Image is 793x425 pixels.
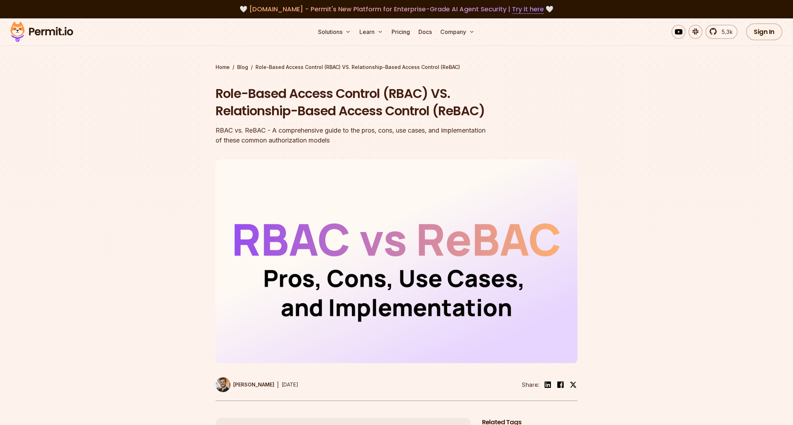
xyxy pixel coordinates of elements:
img: twitter [570,381,577,388]
p: [PERSON_NAME] [233,381,274,388]
button: Solutions [315,25,354,39]
li: Share: [522,380,539,389]
span: 5.3k [717,28,733,36]
a: 5.3k [705,25,738,39]
a: Sign In [746,23,782,40]
div: RBAC vs. ReBAC - A comprehensive guide to the pros, cons, use cases, and implementation of these ... [216,126,487,145]
h1: Role-Based Access Control (RBAC) VS. Relationship-Based Access Control (ReBAC) [216,85,487,120]
img: facebook [556,380,565,389]
div: 🤍 🤍 [17,4,776,14]
img: linkedin [544,380,552,389]
a: Docs [416,25,435,39]
img: Permit logo [7,20,76,44]
span: [DOMAIN_NAME] - Permit's New Platform for Enterprise-Grade AI Agent Security | [249,5,544,13]
div: / / [216,64,577,71]
img: Role-Based Access Control (RBAC) VS. Relationship-Based Access Control (ReBAC) [216,159,577,363]
button: Company [437,25,477,39]
a: Blog [237,64,248,71]
a: Pricing [389,25,413,39]
img: Daniel Bass [216,377,230,392]
a: [PERSON_NAME] [216,377,274,392]
div: | [277,380,279,389]
time: [DATE] [282,382,298,388]
a: Try it here [512,5,544,14]
button: Learn [357,25,386,39]
a: Home [216,64,230,71]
